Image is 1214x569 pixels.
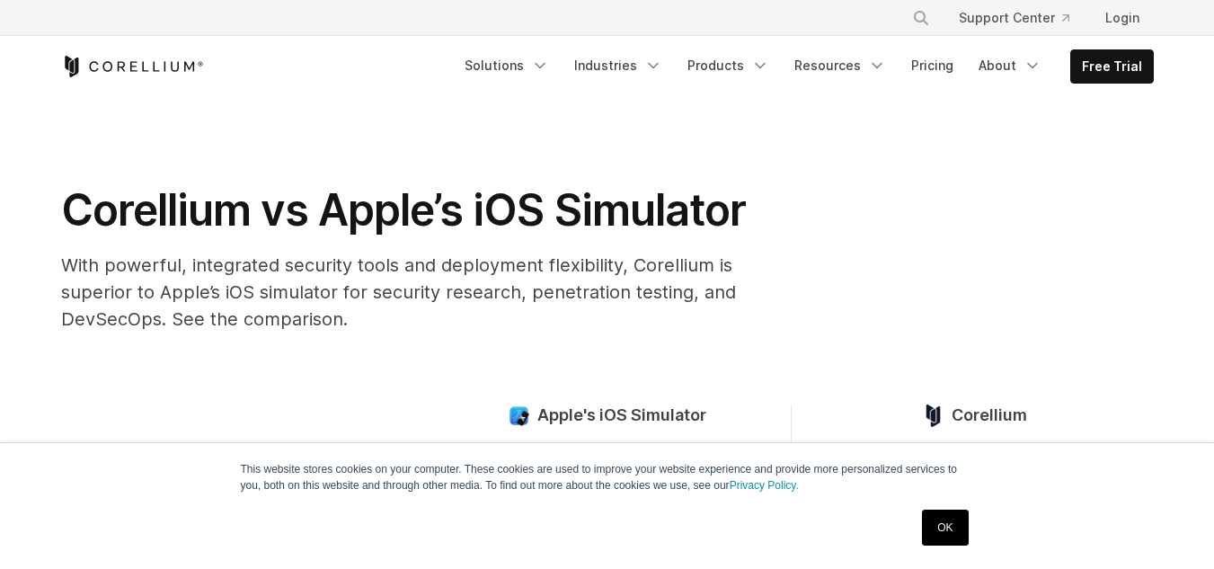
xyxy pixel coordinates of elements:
[968,49,1052,82] a: About
[730,479,799,492] a: Privacy Policy.
[905,2,937,34] button: Search
[241,461,974,493] p: This website stores cookies on your computer. These cookies are used to improve your website expe...
[61,252,780,333] p: With powerful, integrated security tools and deployment flexibility, Corellium is superior to App...
[900,49,964,82] a: Pricing
[1071,50,1153,83] a: Free Trial
[891,2,1154,34] div: Navigation Menu
[944,2,1084,34] a: Support Center
[1091,2,1154,34] a: Login
[537,405,706,426] span: Apple's iOS Simulator
[952,405,1027,426] span: Corellium
[61,56,204,77] a: Corellium Home
[563,49,673,82] a: Industries
[677,49,780,82] a: Products
[454,49,560,82] a: Solutions
[454,49,1154,84] div: Navigation Menu
[61,183,780,237] h1: Corellium vs Apple’s iOS Simulator
[784,49,897,82] a: Resources
[508,405,530,427] img: compare_ios-simulator--large
[922,510,968,546] a: OK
